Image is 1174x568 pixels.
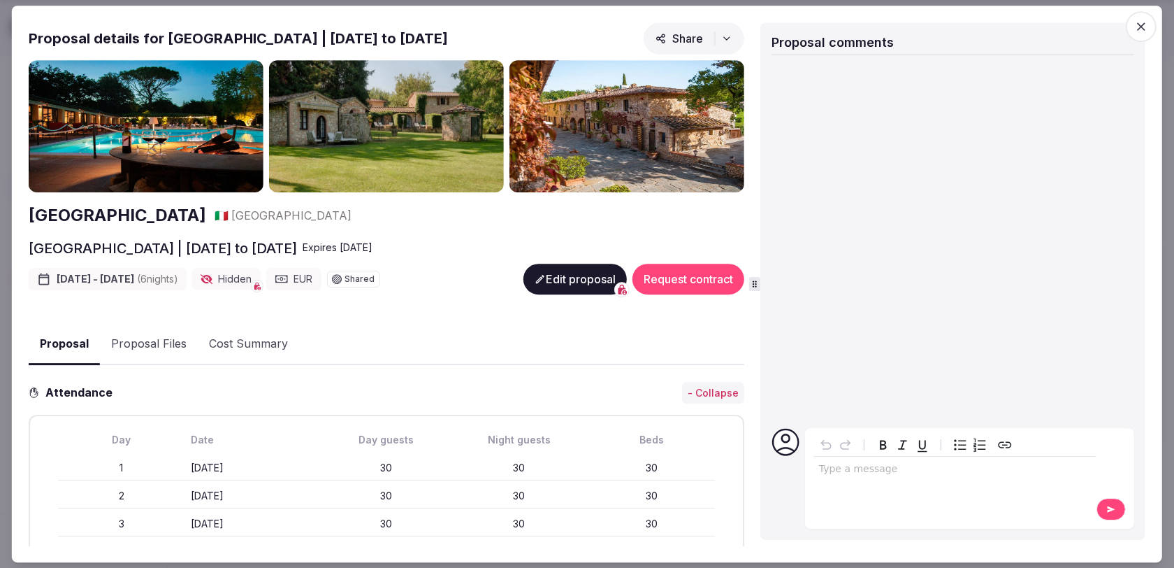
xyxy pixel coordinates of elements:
button: Italic [893,435,913,455]
div: 30 [588,489,715,503]
div: 30 [456,461,583,475]
button: Proposal [29,324,100,365]
div: 4 [58,545,185,559]
div: Date [190,434,317,448]
button: Cost Summary [198,324,299,364]
div: Day [58,434,185,448]
h3: Attendance [40,385,124,402]
button: Share [644,22,744,55]
button: Create link [995,435,1015,455]
div: 30 [456,489,583,503]
div: 2 [58,489,185,503]
div: 30 [588,517,715,531]
div: [DATE] [190,461,317,475]
img: Gallery photo 2 [269,60,504,192]
div: 30 [323,461,450,475]
div: editable markdown [813,457,1096,485]
span: [DATE] - [DATE] [57,272,178,286]
img: Gallery photo 1 [29,60,263,192]
span: Proposal comments [771,35,894,50]
img: Gallery photo 3 [509,60,744,192]
button: Bold [874,435,893,455]
span: Shared [345,275,375,283]
div: [DATE] [190,517,317,531]
a: [GEOGRAPHIC_DATA] [29,204,206,227]
div: EUR [266,268,321,290]
div: 30 [323,545,450,559]
span: 🇮🇹 [215,208,229,222]
div: [DATE] [190,489,317,503]
button: Proposal Files [100,324,198,364]
button: Underline [913,435,932,455]
div: 30 [588,545,715,559]
div: 30 [456,517,583,531]
div: Expire s [DATE] [303,241,372,255]
span: [GEOGRAPHIC_DATA] [231,208,352,223]
button: Numbered list [970,435,990,455]
button: 🇮🇹 [215,208,229,223]
div: Night guests [456,434,583,448]
div: 30 [456,545,583,559]
button: Edit proposal [523,264,627,294]
div: 30 [323,517,450,531]
button: - Collapse [682,382,744,404]
button: Bulleted list [950,435,970,455]
span: ( 6 night s ) [137,273,178,285]
div: 30 [323,489,450,503]
div: Hidden [192,268,261,290]
h2: [GEOGRAPHIC_DATA] | [DATE] to [DATE] [29,239,297,258]
div: 3 [58,517,185,531]
div: 1 [58,461,185,475]
h2: Proposal details for [GEOGRAPHIC_DATA] | [DATE] to [DATE] [29,29,448,48]
div: 30 [588,461,715,475]
div: Beds [588,434,715,448]
div: toggle group [950,435,990,455]
button: Request contract [632,264,744,294]
span: Share [655,31,703,45]
div: Day guests [323,434,450,448]
div: [DATE] [190,545,317,559]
